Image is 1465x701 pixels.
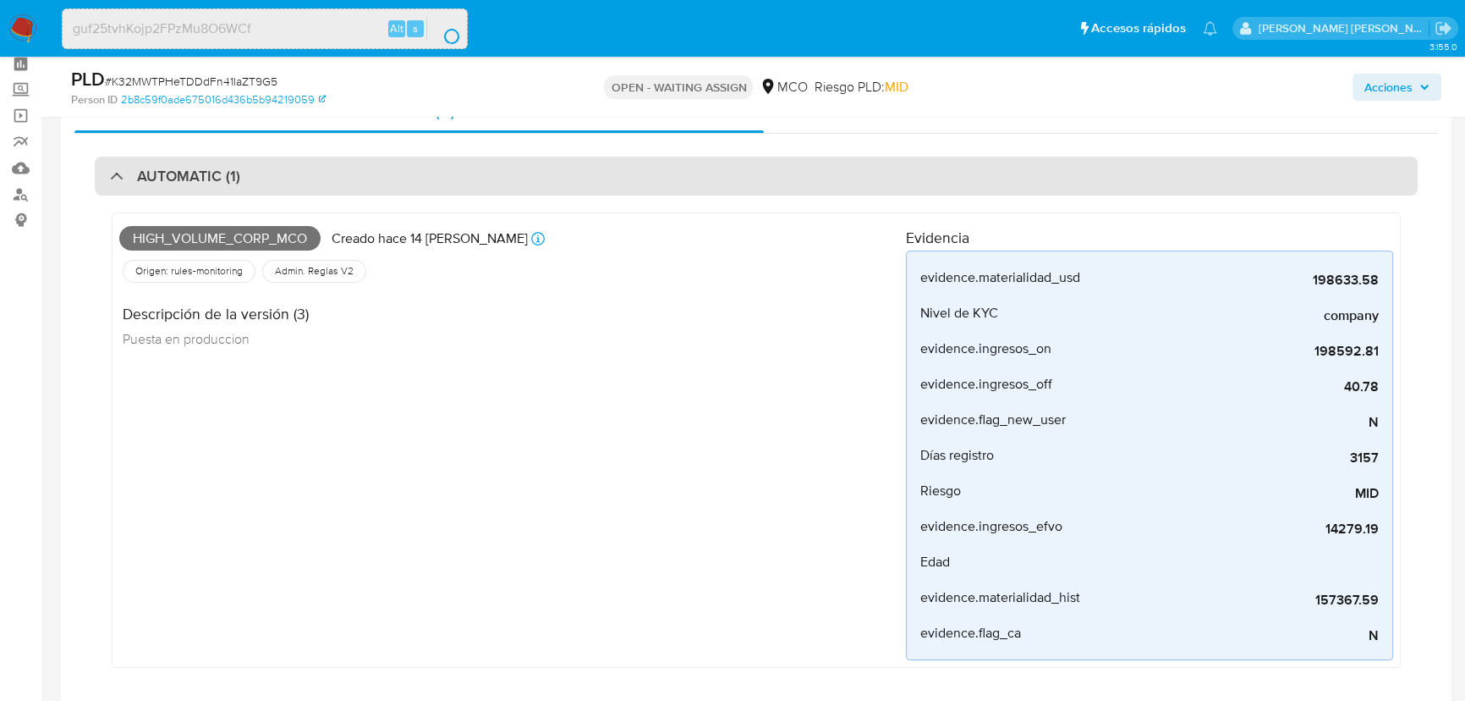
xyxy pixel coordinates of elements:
[1125,378,1379,395] span: 40.78
[123,329,250,348] span: Puesta en produccion
[1125,307,1379,324] span: company
[1125,450,1379,466] span: 3157
[71,92,118,108] b: Person ID
[123,305,309,323] h4: Descripción de la versión (3)
[920,554,950,571] span: Edad
[1259,20,1429,36] p: leonardo.alvarezortiz@mercadolibre.com.co
[390,20,403,36] span: Alt
[1125,485,1379,502] span: MID
[920,447,994,464] span: Días registro
[760,78,807,97] div: MCO
[95,157,1418,196] div: AUTOMATIC (1)
[1353,74,1441,101] button: Acciones
[273,264,355,278] span: Admin. Reglas V2
[137,167,240,185] h3: AUTOMATIC (1)
[920,518,1062,535] span: evidence.ingresos_efvo
[1125,521,1379,538] span: 14279.19
[63,18,467,40] input: Buscar usuario o caso...
[1435,19,1452,37] a: Salir
[71,65,105,92] b: PLD
[1125,627,1379,644] span: N
[920,305,998,322] span: Nivel de KYC
[920,625,1021,642] span: evidence.flag_ca
[920,411,1066,428] span: evidence.flag_new_user
[906,229,1393,247] h4: Evidencia
[884,77,908,97] span: MID
[332,229,528,248] p: Creado hace 14 [PERSON_NAME]
[1429,40,1457,53] span: 3.155.0
[814,78,908,97] span: Riesgo PLD:
[920,269,1080,286] span: evidence.materialidad_usd
[1091,19,1186,37] span: Accesos rápidos
[920,376,1052,393] span: evidence.ingresos_off
[426,17,461,41] button: search-icon
[604,75,753,99] p: OPEN - WAITING ASSIGN
[121,92,326,108] a: 2b8c59f0ade675016d436b5b94219059
[920,589,1080,606] span: evidence.materialidad_hist
[413,20,418,36] span: s
[134,264,244,278] span: Origen: rules-monitoring
[920,340,1051,357] span: evidence.ingresos_on
[920,483,961,500] span: Riesgo
[105,73,277,90] span: # K32MWTPHeTDDdFn41laZT9G5
[1125,343,1379,360] span: 198592.81
[1364,74,1413,101] span: Acciones
[119,226,321,251] span: High_volume_corp_mco
[1125,414,1379,431] span: N
[1203,21,1217,36] a: Notificaciones
[1125,272,1379,289] span: 198633.58
[1125,592,1379,609] span: 157367.59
